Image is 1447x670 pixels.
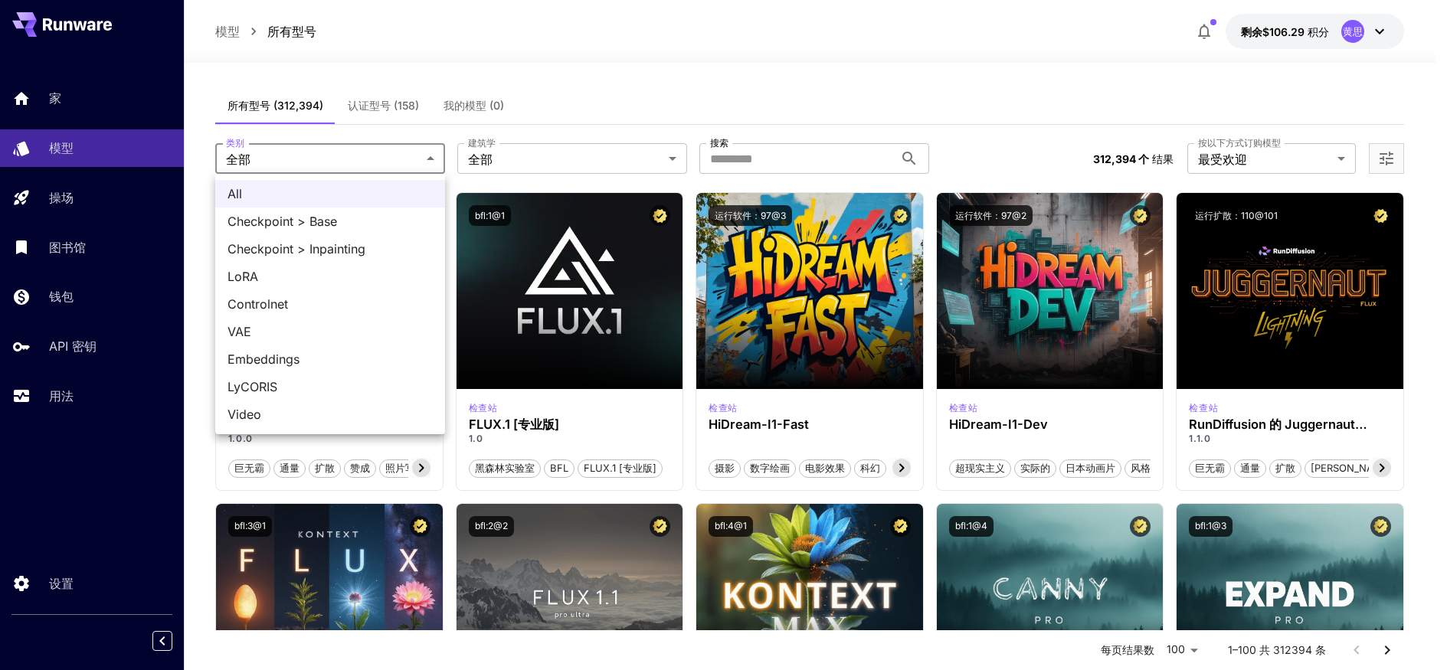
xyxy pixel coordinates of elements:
span: All [228,185,433,203]
iframe: 聊天小部件 [1370,596,1447,670]
span: Embeddings [228,350,433,368]
span: Checkpoint > Base [228,212,433,230]
span: Video [228,405,433,423]
span: LyCORIS [228,377,433,396]
span: VAE [228,322,433,341]
span: Controlnet [228,295,433,313]
span: LoRA [228,267,433,286]
div: 聊天小组件 [1370,596,1447,670]
span: Checkpoint > Inpainting [228,240,433,258]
